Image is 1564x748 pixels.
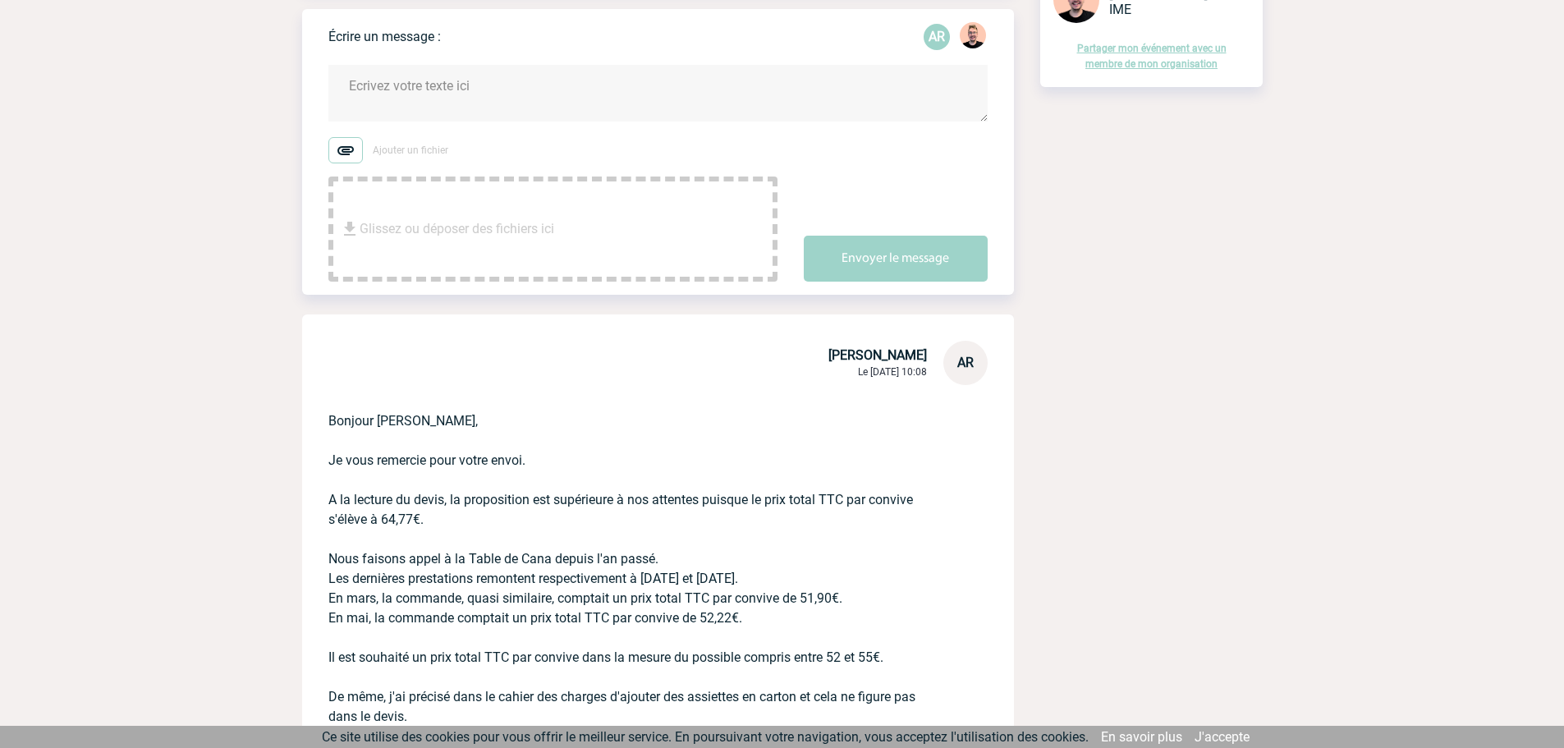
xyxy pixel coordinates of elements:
[1077,43,1227,70] a: Partager mon événement avec un membre de mon organisation
[1195,729,1250,745] a: J'accepte
[1101,729,1182,745] a: En savoir plus
[340,219,360,239] img: file_download.svg
[328,29,441,44] p: Écrire un message :
[360,188,554,270] span: Glissez ou déposer des fichiers ici
[828,347,927,363] span: [PERSON_NAME]
[960,22,986,48] img: 129741-1.png
[322,729,1089,745] span: Ce site utilise des cookies pour vous offrir le meilleur service. En poursuivant votre navigation...
[924,24,950,50] div: Aurore ROSENPIK
[1109,2,1131,17] span: IME
[804,236,988,282] button: Envoyer le message
[957,355,974,370] span: AR
[924,24,950,50] p: AR
[373,145,448,156] span: Ajouter un fichier
[858,366,927,378] span: Le [DATE] 10:08
[960,22,986,52] div: Stefan MILADINOVIC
